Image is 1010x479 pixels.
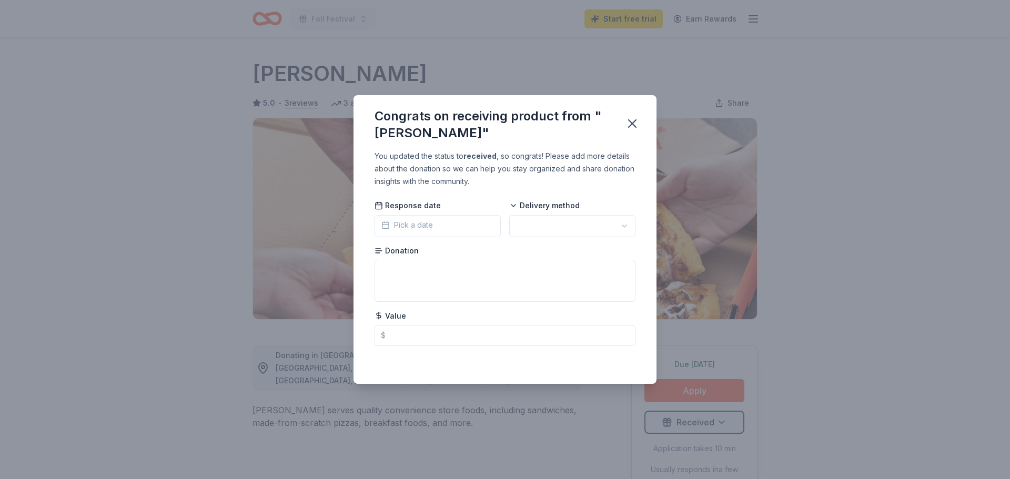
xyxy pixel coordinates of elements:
[375,108,612,141] div: Congrats on receiving product from "[PERSON_NAME]"
[463,151,497,160] b: received
[375,246,419,256] span: Donation
[375,215,501,237] button: Pick a date
[509,200,580,211] span: Delivery method
[381,219,433,231] span: Pick a date
[375,150,635,188] div: You updated the status to , so congrats! Please add more details about the donation so we can hel...
[375,200,441,211] span: Response date
[375,311,406,321] span: Value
